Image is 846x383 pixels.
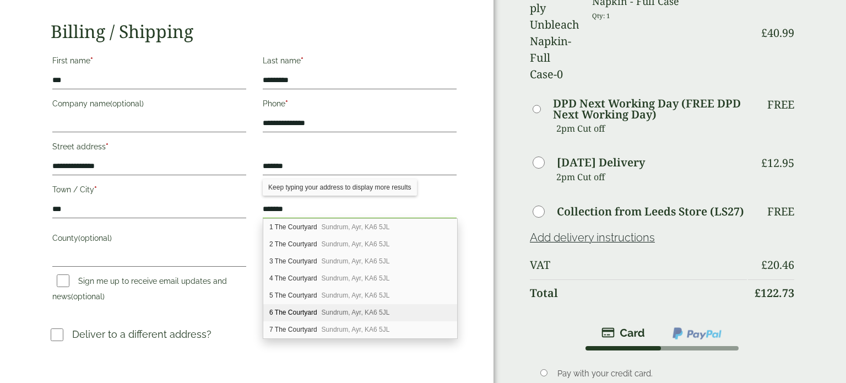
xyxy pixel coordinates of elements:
[761,25,767,40] span: £
[530,231,655,244] a: Add delivery instructions
[322,309,390,316] span: Sundrum, Ayr, KA6 5JL
[530,279,747,306] th: Total
[761,155,767,170] span: £
[761,25,794,40] bdi: 40.99
[52,96,246,115] label: Company name
[592,12,610,20] small: Qty: 1
[263,270,457,287] div: 4 The Courtyard
[57,274,69,287] input: Sign me up to receive email updates and news(optional)
[51,21,458,42] h2: Billing / Shipping
[263,53,457,72] label: Last name
[301,56,303,65] abbr: required
[94,185,97,194] abbr: required
[263,304,457,321] div: 6 The Courtyard
[263,287,457,304] div: 5 The Courtyard
[761,257,767,272] span: £
[263,179,416,196] div: Keep typing your address to display more results
[755,285,761,300] span: £
[263,236,457,253] div: 2 The Courtyard
[322,257,390,265] span: Sundrum, Ayr, KA6 5JL
[671,326,723,341] img: ppcp-gateway.png
[767,98,794,111] p: Free
[322,326,390,333] span: Sundrum, Ayr, KA6 5JL
[52,230,246,249] label: County
[322,240,390,248] span: Sundrum, Ayr, KA6 5JL
[761,155,794,170] bdi: 12.95
[52,53,246,72] label: First name
[322,292,390,299] span: Sundrum, Ayr, KA6 5JL
[52,139,246,158] label: Street address
[106,142,109,151] abbr: required
[557,368,778,380] p: Pay with your credit card.
[553,98,747,120] label: DPD Next Working Day (FREE DPD Next Working Day)
[78,234,112,242] span: (optional)
[767,205,794,218] p: Free
[263,321,457,338] div: 7 The Courtyard
[530,252,747,278] th: VAT
[263,219,457,236] div: 1 The Courtyard
[110,99,144,108] span: (optional)
[285,99,288,108] abbr: required
[52,182,246,201] label: Town / City
[557,157,645,168] label: [DATE] Delivery
[322,274,390,282] span: Sundrum, Ayr, KA6 5JL
[556,169,747,185] p: 2pm Cut off
[601,326,645,339] img: stripe.png
[761,257,794,272] bdi: 20.46
[263,96,457,115] label: Phone
[322,223,390,231] span: Sundrum, Ayr, KA6 5JL
[71,292,105,301] span: (optional)
[557,206,744,217] label: Collection from Leeds Store (LS27)
[52,277,227,304] label: Sign me up to receive email updates and news
[72,327,211,342] p: Deliver to a different address?
[263,253,457,270] div: 3 The Courtyard
[556,120,747,137] p: 2pm Cut off
[90,56,93,65] abbr: required
[755,285,794,300] bdi: 122.73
